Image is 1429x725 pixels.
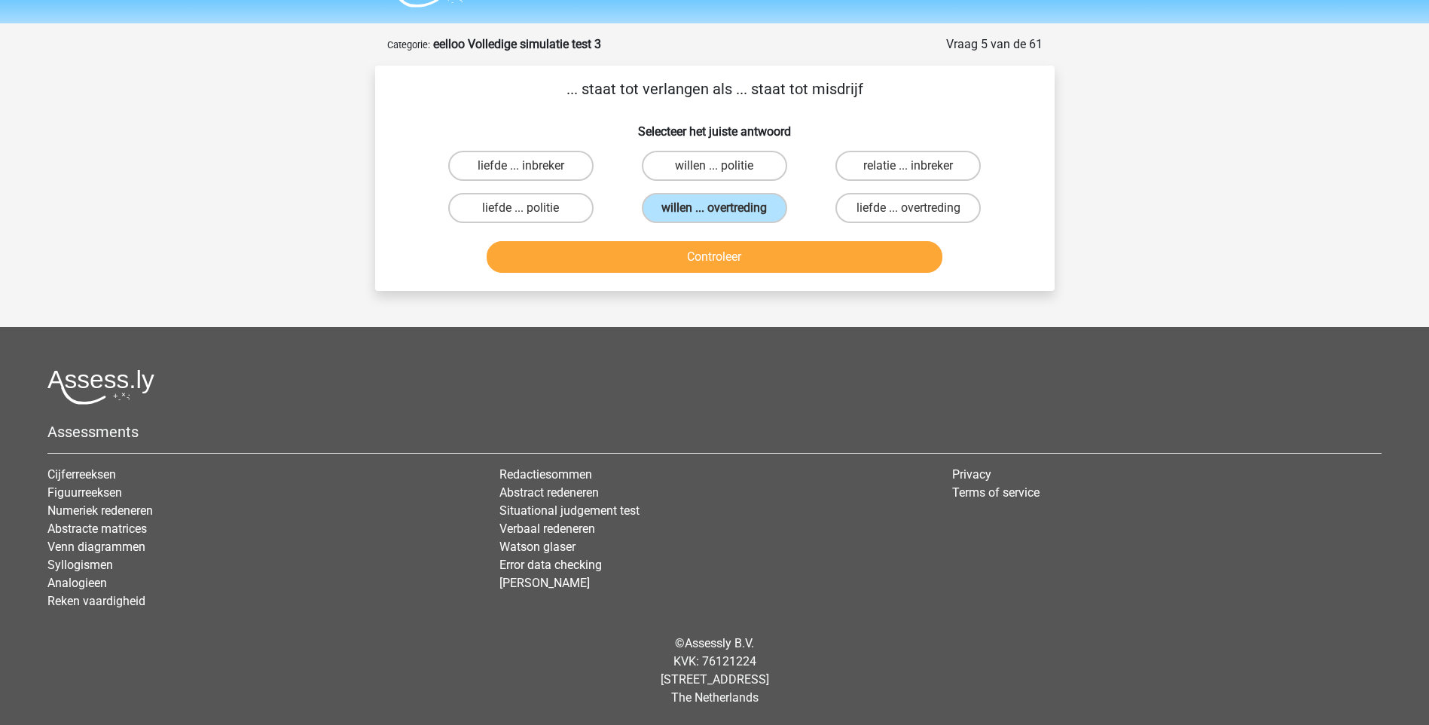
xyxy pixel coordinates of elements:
a: Terms of service [952,485,1040,500]
a: Figuurreeksen [47,485,122,500]
a: Reken vaardigheid [47,594,145,608]
a: Venn diagrammen [47,540,145,554]
small: Categorie: [387,39,430,50]
h6: Selecteer het juiste antwoord [399,112,1031,139]
img: Assessly logo [47,369,154,405]
a: Abstract redeneren [499,485,599,500]
h5: Assessments [47,423,1382,441]
label: relatie ... inbreker [835,151,981,181]
a: Syllogismen [47,558,113,572]
label: willen ... politie [642,151,787,181]
a: Assessly B.V. [685,636,754,650]
strong: eelloo Volledige simulatie test 3 [433,37,601,51]
a: Situational judgement test [499,503,640,518]
div: © KVK: 76121224 [STREET_ADDRESS] The Netherlands [36,623,1393,719]
a: Analogieen [47,576,107,590]
a: Error data checking [499,558,602,572]
a: Numeriek redeneren [47,503,153,518]
a: Verbaal redeneren [499,522,595,536]
label: liefde ... inbreker [448,151,594,181]
label: liefde ... overtreding [835,193,981,223]
a: Abstracte matrices [47,522,147,536]
label: willen ... overtreding [642,193,787,223]
a: Cijferreeksen [47,467,116,482]
button: Controleer [487,241,942,273]
p: ... staat tot verlangen als ... staat tot misdrijf [399,78,1031,100]
a: Watson glaser [499,540,576,554]
label: liefde ... politie [448,193,594,223]
a: Redactiesommen [499,467,592,482]
a: Privacy [952,467,991,482]
div: Vraag 5 van de 61 [946,35,1043,54]
a: [PERSON_NAME] [499,576,590,590]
